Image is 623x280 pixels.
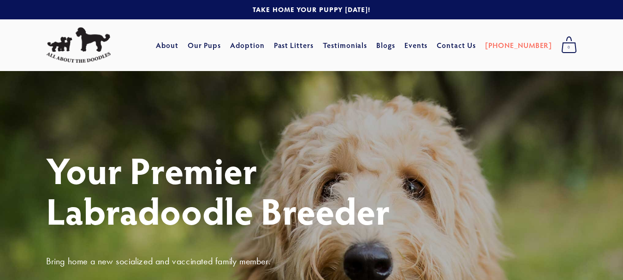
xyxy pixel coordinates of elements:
a: Contact Us [437,37,476,54]
a: Our Pups [188,37,221,54]
h3: Bring home a new socialized and vaccinated family member. [46,255,577,267]
span: 0 [561,42,577,54]
a: Events [404,37,428,54]
a: Blogs [376,37,395,54]
a: About [156,37,178,54]
a: Adoption [230,37,265,54]
a: Past Litters [274,40,314,50]
a: 0 items in cart [557,34,581,57]
a: [PHONE_NUMBER] [485,37,552,54]
h1: Your Premier Labradoodle Breeder [46,149,577,231]
img: All About The Doodles [46,27,111,63]
a: Testimonials [323,37,368,54]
